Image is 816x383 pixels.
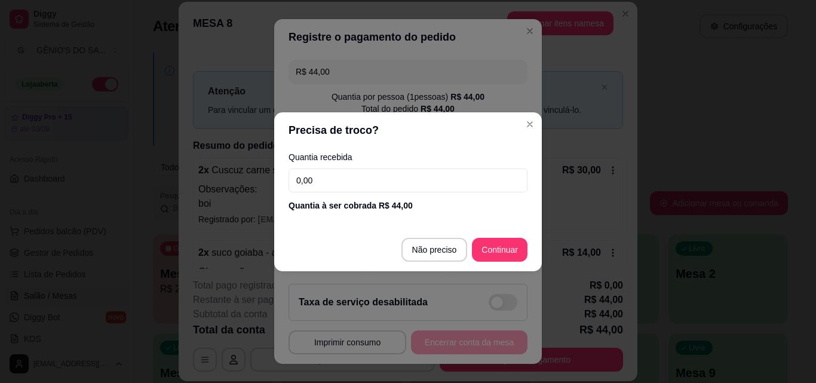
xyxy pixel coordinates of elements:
header: Precisa de troco? [274,112,542,148]
label: Quantia recebida [289,153,527,161]
button: Não preciso [401,238,468,262]
button: Close [520,115,539,134]
button: Continuar [472,238,527,262]
div: Quantia à ser cobrada R$ 44,00 [289,200,527,212]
